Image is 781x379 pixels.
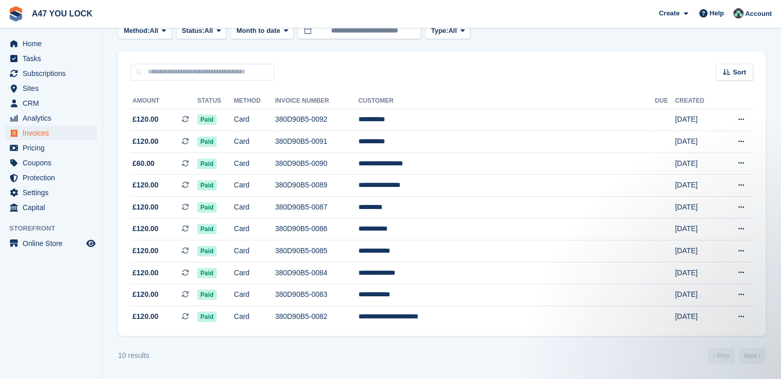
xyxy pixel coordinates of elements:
[675,131,720,153] td: [DATE]
[197,312,216,322] span: Paid
[275,197,358,219] td: 380D90B5-0087
[5,126,97,140] a: menu
[739,348,766,364] a: Next
[706,348,768,364] nav: Page
[23,66,84,81] span: Subscriptions
[132,136,159,147] span: £120.00
[5,170,97,185] a: menu
[132,114,159,125] span: £120.00
[733,8,744,18] img: Lisa Alston
[675,284,720,306] td: [DATE]
[234,262,275,284] td: Card
[275,306,358,328] td: 380D90B5-0082
[5,200,97,215] a: menu
[234,218,275,240] td: Card
[23,51,84,66] span: Tasks
[23,236,84,251] span: Online Store
[197,246,216,256] span: Paid
[23,96,84,110] span: CRM
[132,158,155,169] span: £60.00
[236,26,280,36] span: Month to date
[5,36,97,51] a: menu
[23,200,84,215] span: Capital
[197,137,216,147] span: Paid
[197,202,216,213] span: Paid
[708,348,735,364] a: Previous
[28,5,97,22] a: A47 YOU LOCK
[150,26,159,36] span: All
[132,311,159,322] span: £120.00
[234,175,275,197] td: Card
[118,23,172,40] button: Method: All
[5,185,97,200] a: menu
[675,240,720,262] td: [DATE]
[425,23,470,40] button: Type: All
[132,245,159,256] span: £120.00
[275,284,358,306] td: 380D90B5-0083
[130,93,197,109] th: Amount
[118,350,149,361] div: 10 results
[197,224,216,234] span: Paid
[275,109,358,131] td: 380D90B5-0092
[23,126,84,140] span: Invoices
[182,26,204,36] span: Status:
[197,290,216,300] span: Paid
[85,237,97,250] a: Preview store
[5,96,97,110] a: menu
[23,111,84,125] span: Analytics
[275,175,358,197] td: 380D90B5-0089
[197,159,216,169] span: Paid
[5,66,97,81] a: menu
[5,81,97,96] a: menu
[655,93,675,109] th: Due
[234,93,275,109] th: Method
[176,23,226,40] button: Status: All
[234,284,275,306] td: Card
[23,36,84,51] span: Home
[8,6,24,22] img: stora-icon-8386f47178a22dfd0bd8f6a31ec36ba5ce8667c1dd55bd0f319d3a0aa187defe.svg
[675,93,720,109] th: Created
[234,240,275,262] td: Card
[197,180,216,191] span: Paid
[204,26,213,36] span: All
[675,197,720,219] td: [DATE]
[431,26,448,36] span: Type:
[733,67,746,78] span: Sort
[132,223,159,234] span: £120.00
[675,175,720,197] td: [DATE]
[275,218,358,240] td: 380D90B5-0086
[234,109,275,131] td: Card
[5,111,97,125] a: menu
[23,81,84,96] span: Sites
[5,141,97,155] a: menu
[197,93,234,109] th: Status
[197,268,216,278] span: Paid
[675,218,720,240] td: [DATE]
[132,289,159,300] span: £120.00
[275,153,358,175] td: 380D90B5-0090
[23,185,84,200] span: Settings
[5,51,97,66] a: menu
[358,93,655,109] th: Customer
[745,9,772,19] span: Account
[275,240,358,262] td: 380D90B5-0085
[23,170,84,185] span: Protection
[23,156,84,170] span: Coupons
[675,153,720,175] td: [DATE]
[275,93,358,109] th: Invoice Number
[132,180,159,191] span: £120.00
[234,197,275,219] td: Card
[5,236,97,251] a: menu
[234,153,275,175] td: Card
[675,109,720,131] td: [DATE]
[5,156,97,170] a: menu
[197,115,216,125] span: Paid
[448,26,457,36] span: All
[275,131,358,153] td: 380D90B5-0091
[231,23,294,40] button: Month to date
[124,26,150,36] span: Method:
[275,262,358,284] td: 380D90B5-0084
[132,202,159,213] span: £120.00
[234,306,275,328] td: Card
[675,262,720,284] td: [DATE]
